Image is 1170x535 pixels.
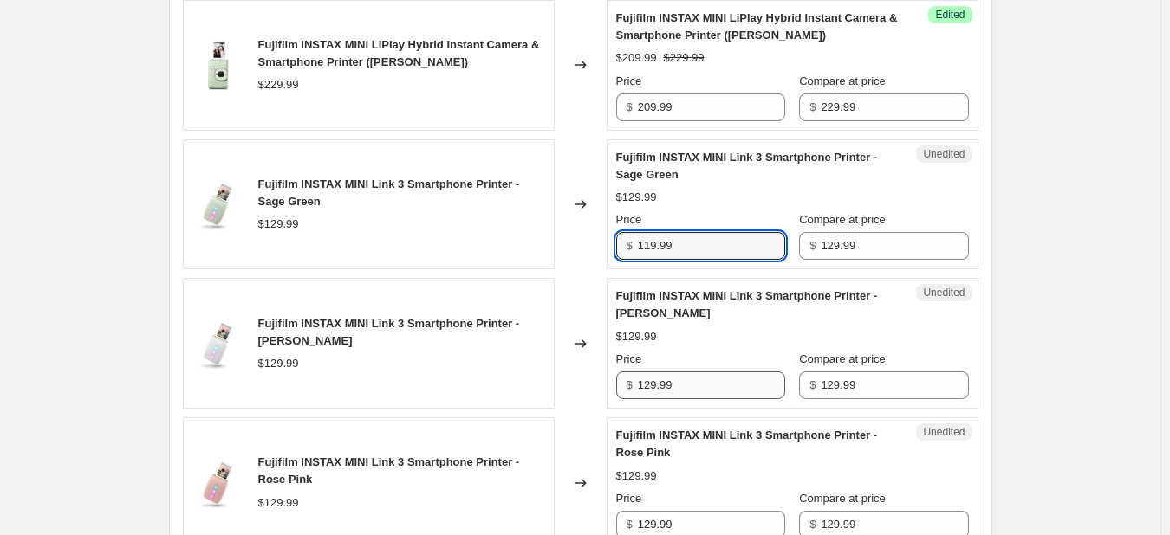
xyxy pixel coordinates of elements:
[616,429,878,459] span: Fujifilm INSTAX MINI Link 3 Smartphone Printer - Rose Pink
[616,11,898,42] span: Fujifilm INSTAX MINI LiPlay Hybrid Instant Camera & Smartphone Printer ([PERSON_NAME])
[809,239,816,252] span: $
[809,100,816,113] span: $
[616,151,878,181] span: Fujifilm INSTAX MINI Link 3 Smartphone Printer - Sage Green
[627,100,633,113] span: $
[616,467,657,485] div: $129.99
[258,177,520,208] span: Fujifilm INSTAX MINI Link 3 Smartphone Printer - Sage Green
[664,49,705,67] strike: $229.99
[616,492,642,505] span: Price
[809,518,816,531] span: $
[616,189,657,206] div: $129.99
[627,378,633,391] span: $
[616,213,642,226] span: Price
[192,39,244,91] img: 1_7f752055-79ea-4185-9e55-4b58b18185e9_80x.jpg
[616,352,642,365] span: Price
[799,213,886,226] span: Compare at price
[799,492,886,505] span: Compare at price
[799,74,886,87] span: Compare at price
[258,355,299,372] div: $129.99
[616,289,878,319] span: Fujifilm INSTAX MINI Link 3 Smartphone Printer - [PERSON_NAME]
[627,518,633,531] span: $
[258,317,520,347] span: Fujifilm INSTAX MINI Link 3 Smartphone Printer - [PERSON_NAME]
[923,286,965,300] span: Unedited
[258,455,520,486] span: Fujifilm INSTAX MINI Link 3 Smartphone Printer - Rose Pink
[809,378,816,391] span: $
[799,352,886,365] span: Compare at price
[616,328,657,345] div: $129.99
[258,494,299,512] div: $129.99
[627,239,633,252] span: $
[616,49,657,67] div: $209.99
[923,147,965,161] span: Unedited
[258,38,540,68] span: Fujifilm INSTAX MINI LiPlay Hybrid Instant Camera & Smartphone Printer ([PERSON_NAME])
[258,216,299,233] div: $129.99
[616,74,642,87] span: Price
[192,318,244,370] img: 1-ClayWhite_80x.png
[192,178,244,230] img: 1-SageGreen_80x.png
[258,76,299,93] div: $229.99
[923,425,965,439] span: Unedited
[192,457,244,509] img: 1-RosePink_80x.png
[935,8,965,22] span: Edited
